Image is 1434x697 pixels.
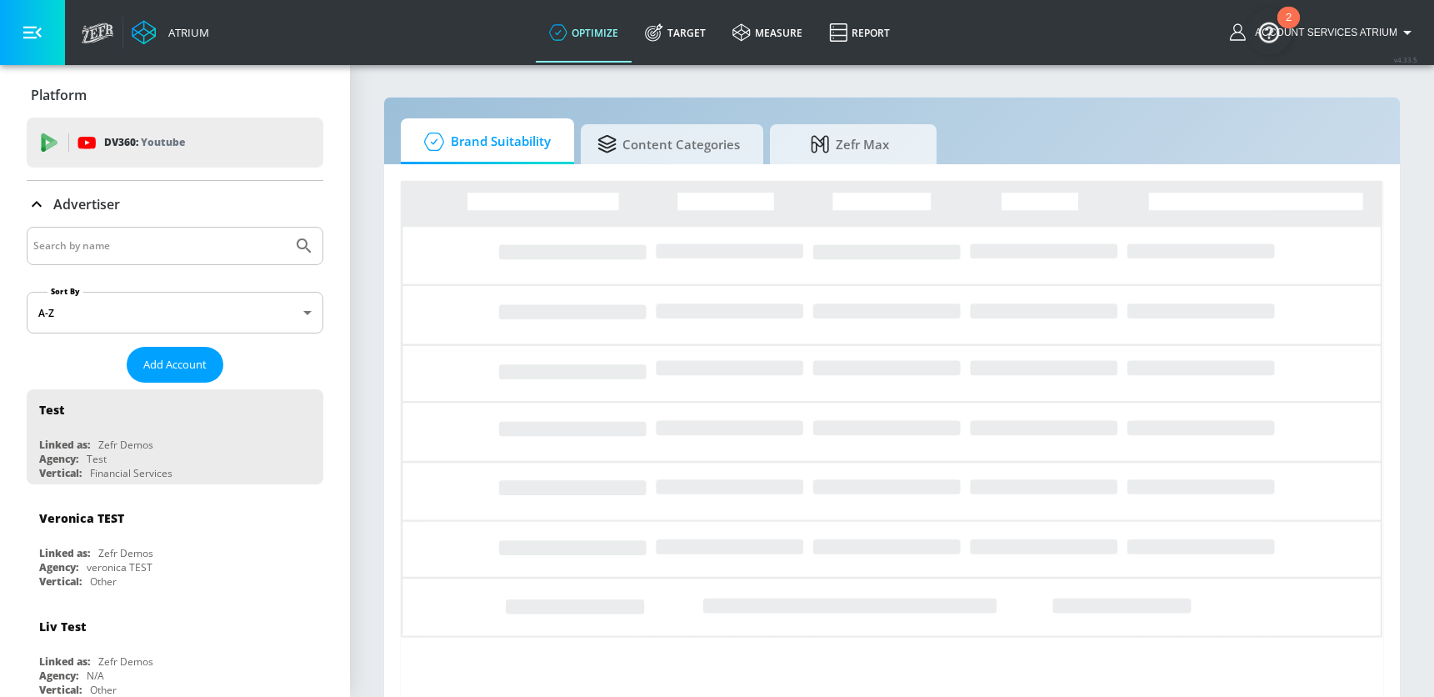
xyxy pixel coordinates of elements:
label: Sort By [47,286,83,297]
div: N/A [87,669,104,683]
div: Liv Test [39,619,86,634]
p: DV360: [104,133,185,152]
button: Add Account [127,347,223,383]
div: Advertiser [27,181,323,228]
span: Add Account [143,355,207,374]
div: Atrium [162,25,209,40]
p: Youtube [141,133,185,151]
div: Veronica TEST [39,510,124,526]
p: Advertiser [53,195,120,213]
span: Brand Suitability [417,122,551,162]
a: Atrium [132,20,209,45]
div: TestLinked as:Zefr DemosAgency:TestVertical:Financial Services [27,389,323,484]
div: Agency: [39,560,78,574]
div: Zefr Demos [98,654,153,669]
div: Vertical: [39,574,82,589]
div: Vertical: [39,466,82,480]
div: Other [90,574,117,589]
span: Zefr Max [787,124,913,164]
a: Target [632,3,719,63]
div: Financial Services [90,466,172,480]
span: login as: account_services_atrium@zefr.com [1248,27,1397,38]
div: Test [87,452,107,466]
div: Linked as: [39,438,90,452]
div: Zefr Demos [98,546,153,560]
div: Platform [27,72,323,118]
a: Report [816,3,903,63]
div: Linked as: [39,654,90,669]
button: Account Services Atrium [1230,23,1417,43]
div: Other [90,683,117,697]
span: Content Categories [597,124,740,164]
input: Search by name [33,235,286,257]
button: Open Resource Center, 2 new notifications [1246,8,1292,55]
div: Veronica TESTLinked as:Zefr DemosAgency:veronica TESTVertical:Other [27,498,323,593]
span: v 4.33.5 [1394,55,1417,64]
div: Agency: [39,452,78,466]
div: Vertical: [39,683,82,697]
div: A-Z [27,292,323,333]
div: Zefr Demos [98,438,153,452]
div: Linked as: [39,546,90,560]
div: veronica TEST [87,560,152,574]
div: 2 [1286,18,1292,39]
p: Platform [31,86,87,104]
div: Test [39,402,64,418]
div: Agency: [39,669,78,683]
a: optimize [536,3,632,63]
a: measure [719,3,816,63]
div: DV360: Youtube [27,118,323,168]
